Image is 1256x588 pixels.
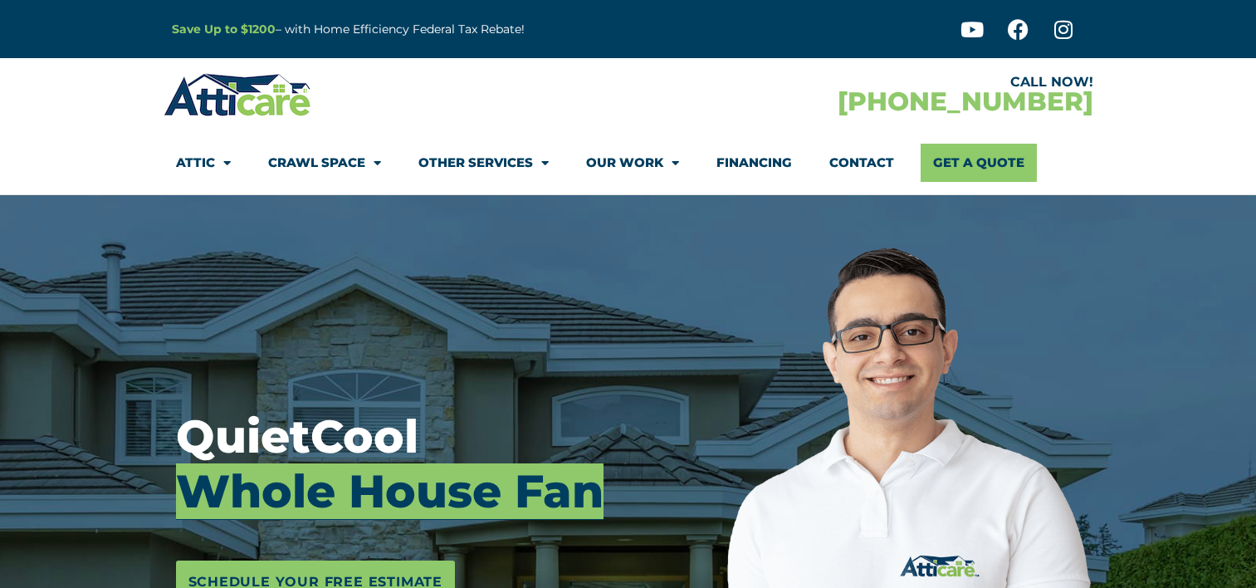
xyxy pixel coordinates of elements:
a: Our Work [586,144,679,182]
a: Crawl Space [268,144,381,182]
a: Attic [176,144,231,182]
div: CALL NOW! [628,76,1093,89]
a: Save Up to $1200 [172,22,276,37]
p: – with Home Efficiency Federal Tax Rebate! [172,20,710,39]
mark: Whole House Fan [176,463,604,520]
a: Get A Quote [921,144,1037,182]
a: Other Services [418,144,549,182]
h3: QuietCool [176,409,626,519]
a: Financing [716,144,792,182]
nav: Menu [176,144,1081,182]
a: Contact [829,144,894,182]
